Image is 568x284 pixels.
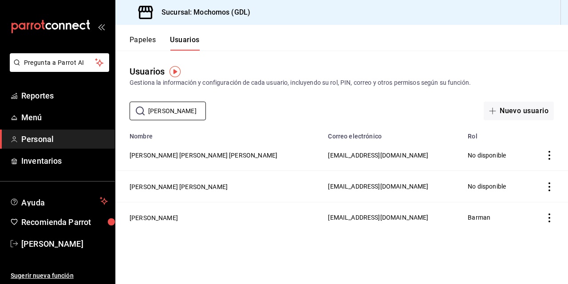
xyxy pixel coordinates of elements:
input: Buscar usuario [148,102,206,120]
span: Barman [468,214,490,221]
font: Papeles [130,35,156,44]
font: Nuevo usuario [500,107,548,115]
font: Sugerir nueva función [11,272,74,279]
font: Personal [21,134,54,144]
button: Nuevo usuario [484,102,554,120]
table: empleadosTabla [115,127,568,233]
button: [PERSON_NAME] [PERSON_NAME] [PERSON_NAME] [130,151,277,160]
span: Pregunta a Parrot AI [24,58,95,67]
button: Usuarios [170,35,200,51]
th: Rol [462,127,527,140]
span: [EMAIL_ADDRESS][DOMAIN_NAME] [328,152,428,159]
span: [EMAIL_ADDRESS][DOMAIN_NAME] [328,214,428,221]
span: [EMAIL_ADDRESS][DOMAIN_NAME] [328,183,428,190]
h3: Sucursal: Mochomos (GDL) [154,7,250,18]
span: Ayuda [21,196,96,206]
a: Pregunta a Parrot AI [6,64,109,74]
font: Menú [21,113,42,122]
th: Nombre [115,127,323,140]
div: Usuarios [130,65,165,78]
font: Recomienda Parrot [21,217,91,227]
button: [PERSON_NAME] [PERSON_NAME] [130,182,228,191]
div: Pestañas de navegación [130,35,200,51]
font: [PERSON_NAME] [21,239,83,248]
font: Inventarios [21,156,62,166]
img: Marcador de información sobre herramientas [170,66,181,77]
th: Correo electrónico [323,127,462,140]
button: open_drawer_menu [98,23,105,30]
button: Acciones [545,182,554,191]
div: Gestiona la información y configuración de cada usuario, incluyendo su rol, PIN, correo y otros p... [130,78,554,87]
font: Reportes [21,91,54,100]
td: No disponible [462,140,527,171]
button: Pregunta a Parrot AI [10,53,109,72]
td: No disponible [462,171,527,202]
button: [PERSON_NAME] [130,213,178,222]
button: Acciones [545,213,554,222]
button: Acciones [545,151,554,160]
